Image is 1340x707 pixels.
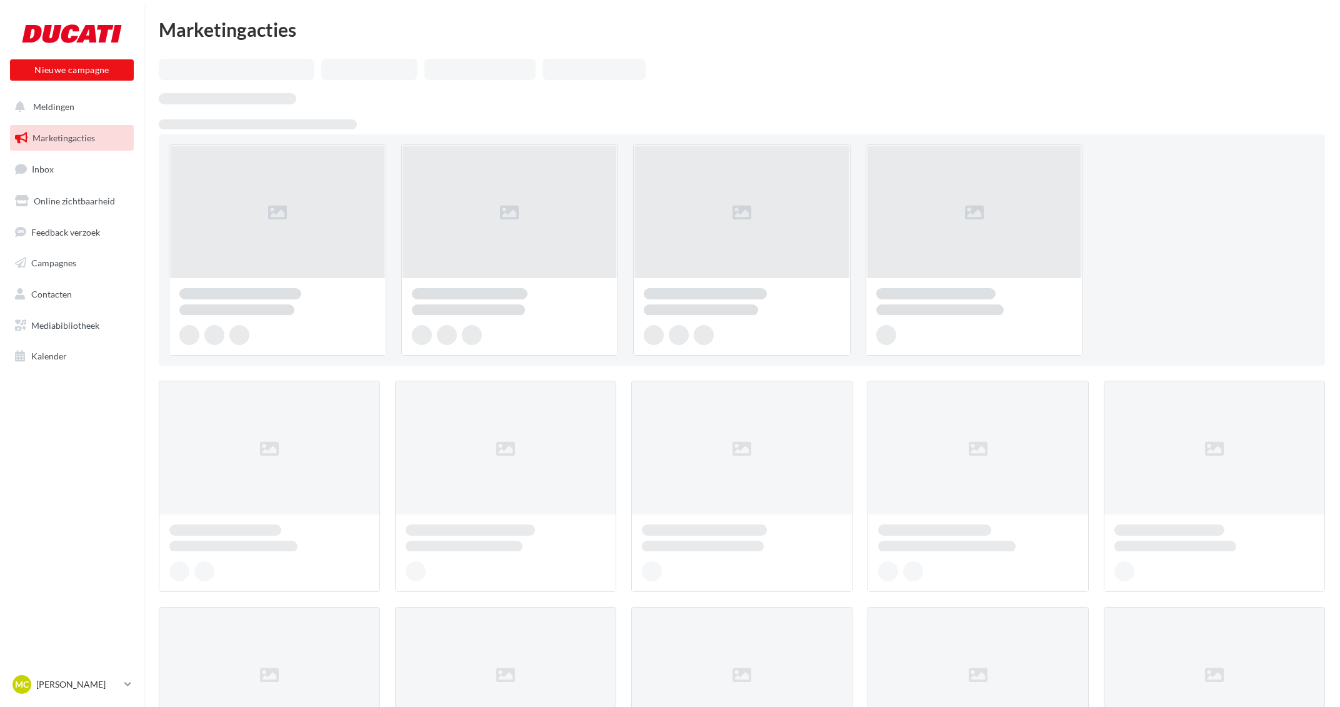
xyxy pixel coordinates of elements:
[7,313,136,339] a: Mediabibliotheek
[36,678,119,691] p: [PERSON_NAME]
[31,351,67,361] span: Kalender
[159,20,1325,39] div: Marketingacties
[7,156,136,183] a: Inbox
[15,678,29,691] span: MC
[31,226,100,237] span: Feedback verzoek
[31,320,99,331] span: Mediabibliotheek
[7,125,136,151] a: Marketingacties
[32,164,54,174] span: Inbox
[32,133,95,143] span: Marketingacties
[7,94,131,120] button: Meldingen
[7,281,136,308] a: Contacten
[7,343,136,369] a: Kalender
[10,673,134,696] a: MC [PERSON_NAME]
[33,101,74,112] span: Meldingen
[7,219,136,246] a: Feedback verzoek
[10,59,134,81] button: Nieuwe campagne
[7,250,136,276] a: Campagnes
[34,196,115,206] span: Online zichtbaarheid
[31,289,72,299] span: Contacten
[7,188,136,214] a: Online zichtbaarheid
[31,258,76,268] span: Campagnes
